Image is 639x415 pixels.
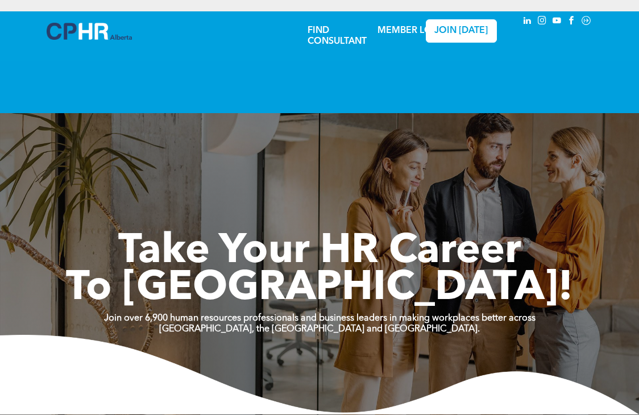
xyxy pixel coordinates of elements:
[536,14,548,30] a: instagram
[580,14,592,30] a: Social network
[47,23,132,40] img: A blue and white logo for cp alberta
[159,325,480,334] strong: [GEOGRAPHIC_DATA], the [GEOGRAPHIC_DATA] and [GEOGRAPHIC_DATA].
[565,14,578,30] a: facebook
[308,26,367,46] a: FIND CONSULTANT
[104,314,536,323] strong: Join over 6,900 human resources professionals and business leaders in making workplaces better ac...
[521,14,533,30] a: linkedin
[434,26,488,36] span: JOIN [DATE]
[377,26,449,35] a: MEMBER LOGIN
[118,231,521,272] span: Take Your HR Career
[550,14,563,30] a: youtube
[66,268,573,309] span: To [GEOGRAPHIC_DATA]!
[426,19,497,43] a: JOIN [DATE]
